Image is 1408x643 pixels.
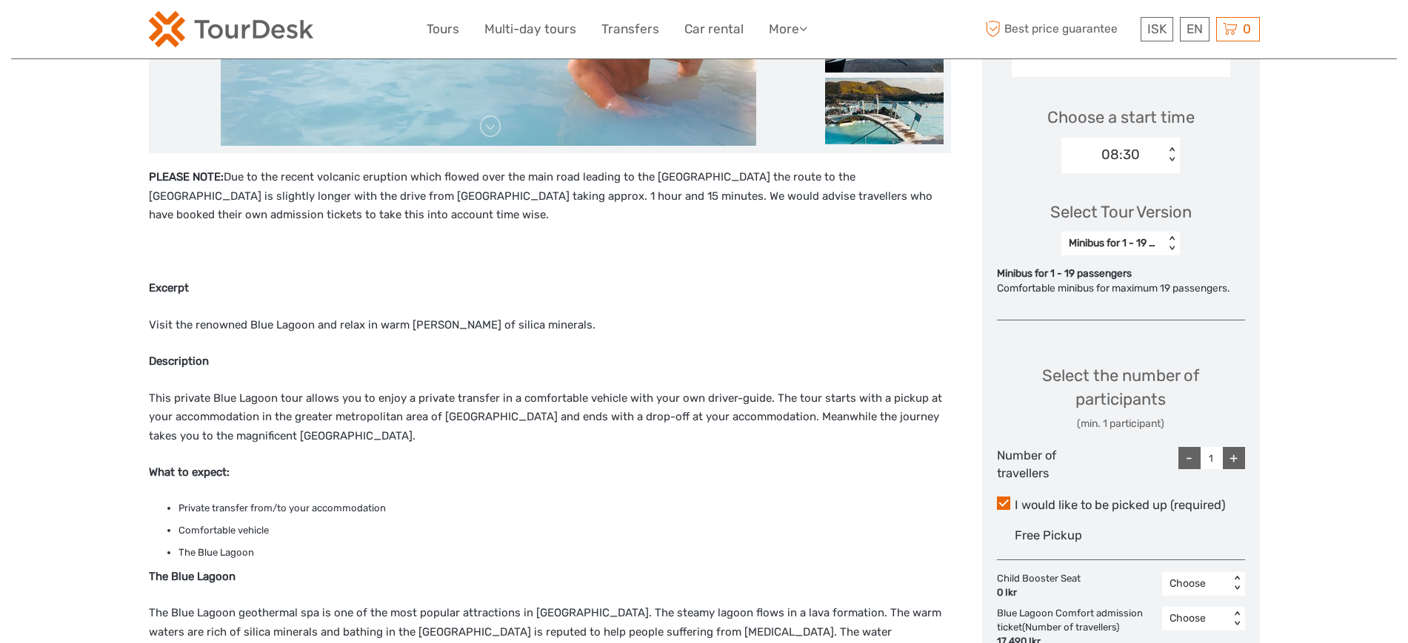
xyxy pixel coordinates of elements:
[1015,528,1082,542] span: Free Pickup
[1170,576,1222,591] div: Choose
[149,354,209,368] strong: Description
[601,18,659,40] a: Transfers
[1147,21,1167,36] span: ISK
[997,266,1245,281] div: Minibus for 1 - 19 passengers
[170,23,188,41] button: Open LiveChat chat widget
[769,18,807,40] a: More
[484,18,576,40] a: Multi-day tours
[149,281,189,294] strong: Excerpt
[997,447,1080,482] div: Number of travellers
[1230,611,1243,627] div: < >
[1069,236,1157,251] div: Minibus for 1 - 19 passengers
[997,417,1245,431] div: (min. 1 participant)
[997,496,1245,514] label: I would like to be picked up (required)
[997,364,1245,431] div: Select the number of participants
[149,316,951,335] p: Visit the renowned Blue Lagoon and relax in warm [PERSON_NAME] of silica minerals.
[1047,106,1195,129] span: Choose a start time
[997,281,1245,296] div: Comfortable minibus for maximum 19 passengers.
[1166,236,1178,252] div: < >
[997,586,1081,600] div: 0 Ikr
[149,168,951,225] p: Due to the recent volcanic eruption which flowed over the main road leading to the [GEOGRAPHIC_DA...
[1170,611,1222,626] div: Choose
[178,522,951,539] li: Comfortable vehicle
[427,18,459,40] a: Tours
[1101,145,1140,164] div: 08:30
[825,78,944,144] img: b36f10d79b5f4035a1aaf9b9c6de504b_slider_thumbnail.jpeg
[21,26,167,38] p: We're away right now. Please check back later!
[684,18,744,40] a: Car rental
[1241,21,1253,36] span: 0
[149,170,224,184] strong: PLEASE NOTE:
[1178,447,1201,469] div: -
[178,500,951,516] li: Private transfer from/to your accommodation
[1050,201,1192,223] div: Select Tour Version
[1223,447,1245,469] div: +
[997,572,1088,600] div: Child Booster Seat
[149,11,313,47] img: 120-15d4194f-c635-41b9-a512-a3cb382bfb57_logo_small.png
[149,570,236,583] strong: The Blue Lagoon
[149,465,230,479] strong: What to expect:
[1166,147,1178,163] div: < >
[149,389,951,446] p: This private Blue Lagoon tour allows you to enjoy a private transfer in a comfortable vehicle wit...
[1180,17,1210,41] div: EN
[1230,576,1243,591] div: < >
[178,545,951,561] li: The Blue Lagoon
[982,17,1137,41] span: Best price guarantee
